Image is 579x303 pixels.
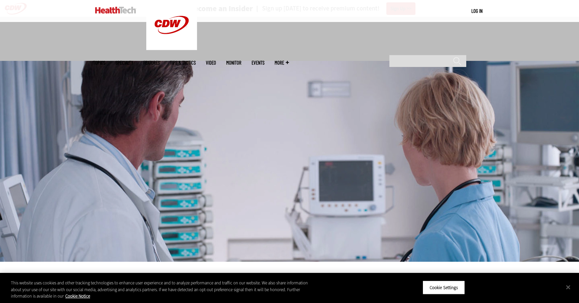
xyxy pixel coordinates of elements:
[561,280,576,295] button: Close
[65,293,90,299] a: More information about your privacy
[275,60,289,65] span: More
[115,60,133,65] span: Specialty
[146,45,197,52] a: CDW
[93,60,105,65] span: Topics
[471,8,482,14] a: Log in
[423,280,465,295] button: Cookie Settings
[95,7,136,14] img: Home
[226,60,241,65] a: MonITor
[170,60,196,65] a: Tips & Tactics
[143,60,160,65] a: Features
[252,60,264,65] a: Events
[11,280,319,300] div: This website uses cookies and other tracking technologies to enhance user experience and to analy...
[471,7,482,15] div: User menu
[206,60,216,65] a: Video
